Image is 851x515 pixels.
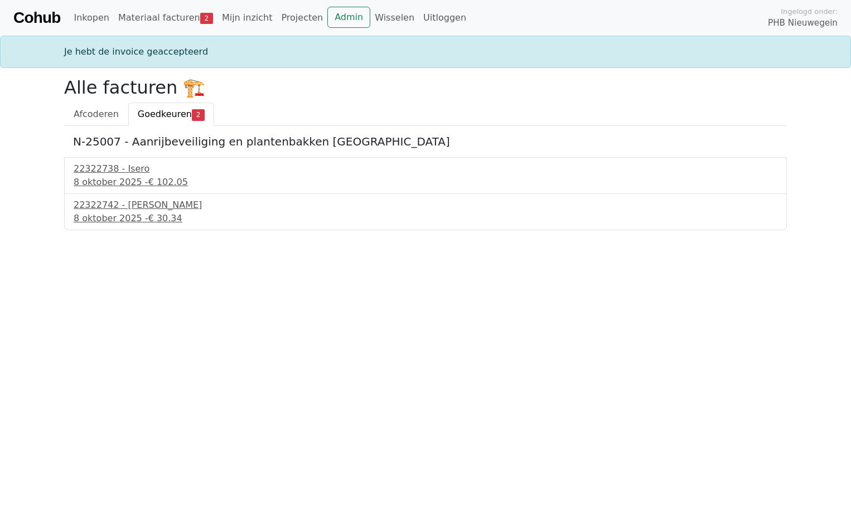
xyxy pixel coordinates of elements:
span: PHB Nieuwegein [768,17,838,30]
a: 22322738 - Isero8 oktober 2025 -€ 102.05 [74,162,777,189]
span: € 102.05 [148,177,188,187]
a: Goedkeuren2 [128,103,214,126]
div: 22322742 - [PERSON_NAME] [74,198,777,212]
a: 22322742 - [PERSON_NAME]8 oktober 2025 -€ 30.34 [74,198,777,225]
div: 8 oktober 2025 - [74,176,777,189]
h5: N-25007 - Aanrijbeveiliging en plantenbakken [GEOGRAPHIC_DATA] [73,135,778,148]
div: Je hebt de invoice geaccepteerd [57,45,794,59]
a: Admin [327,7,370,28]
a: Mijn inzicht [217,7,277,29]
a: Inkopen [69,7,113,29]
span: 2 [200,13,213,24]
span: Goedkeuren [138,109,192,119]
span: 2 [192,109,205,120]
a: Uitloggen [419,7,471,29]
div: 8 oktober 2025 - [74,212,777,225]
a: Afcoderen [64,103,128,126]
span: Afcoderen [74,109,119,119]
a: Wisselen [370,7,419,29]
span: € 30.34 [148,213,182,224]
h2: Alle facturen 🏗️ [64,77,787,98]
a: Materiaal facturen2 [114,7,217,29]
span: Ingelogd onder: [781,6,838,17]
div: 22322738 - Isero [74,162,777,176]
a: Cohub [13,4,60,31]
a: Projecten [277,7,327,29]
